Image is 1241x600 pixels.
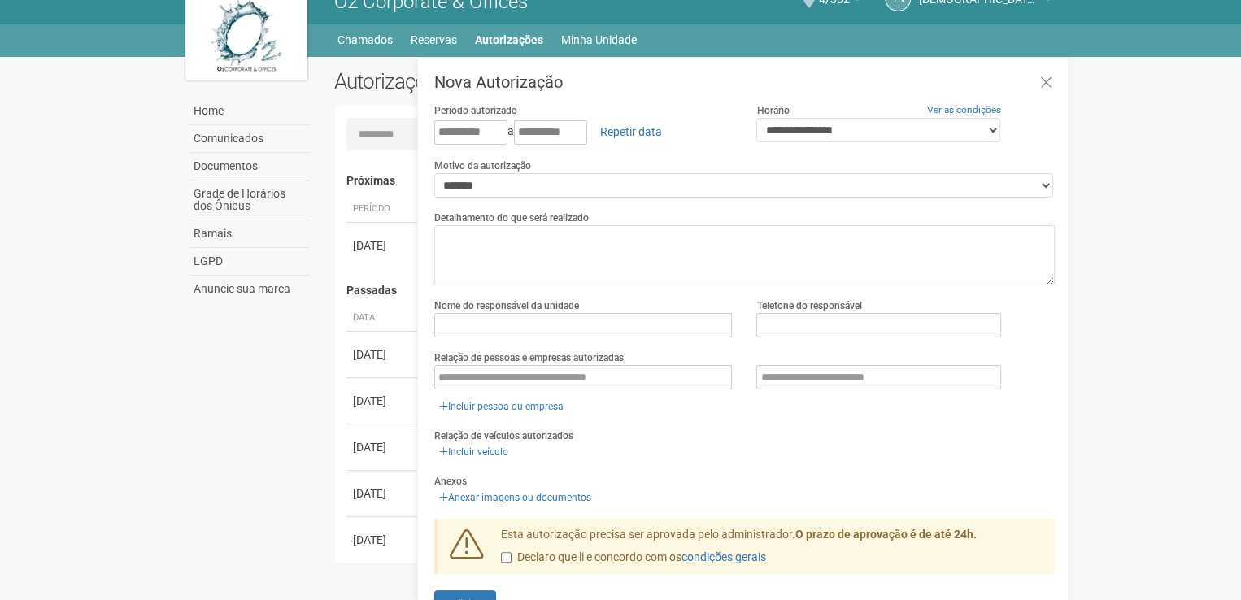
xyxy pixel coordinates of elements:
[346,305,420,332] th: Data
[501,550,766,566] label: Declaro que li e concordo com os
[434,74,1055,90] h3: Nova Autorização
[434,211,589,225] label: Detalhamento do que será realizado
[346,175,1043,187] h4: Próximas
[434,398,568,415] a: Incluir pessoa ou empresa
[561,28,637,51] a: Minha Unidade
[434,489,596,507] a: Anexar imagens ou documentos
[353,439,413,455] div: [DATE]
[434,428,573,443] label: Relação de veículos autorizados
[475,28,543,51] a: Autorizações
[189,125,310,153] a: Comunicados
[346,196,420,223] th: Período
[189,153,310,180] a: Documentos
[189,220,310,248] a: Ramais
[189,276,310,302] a: Anuncie sua marca
[353,485,413,502] div: [DATE]
[434,350,624,365] label: Relação de pessoas e empresas autorizadas
[434,118,733,146] div: a
[590,118,673,146] a: Repetir data
[489,527,1055,574] div: Esta autorização precisa ser aprovada pelo administrador.
[434,298,579,313] label: Nome do responsável da unidade
[353,346,413,363] div: [DATE]
[353,532,413,548] div: [DATE]
[501,552,512,563] input: Declaro que li e concordo com oscondições gerais
[337,28,393,51] a: Chamados
[189,248,310,276] a: LGPD
[353,237,413,254] div: [DATE]
[434,474,467,489] label: Anexos
[756,298,861,313] label: Telefone do responsável
[353,393,413,409] div: [DATE]
[334,69,682,93] h2: Autorizações
[346,285,1043,297] h4: Passadas
[434,159,531,173] label: Motivo da autorização
[927,104,1001,115] a: Ver as condições
[681,550,766,563] a: condições gerais
[434,103,517,118] label: Período autorizado
[189,98,310,125] a: Home
[434,443,513,461] a: Incluir veículo
[795,528,977,541] strong: O prazo de aprovação é de até 24h.
[411,28,457,51] a: Reservas
[756,103,789,118] label: Horário
[189,180,310,220] a: Grade de Horários dos Ônibus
